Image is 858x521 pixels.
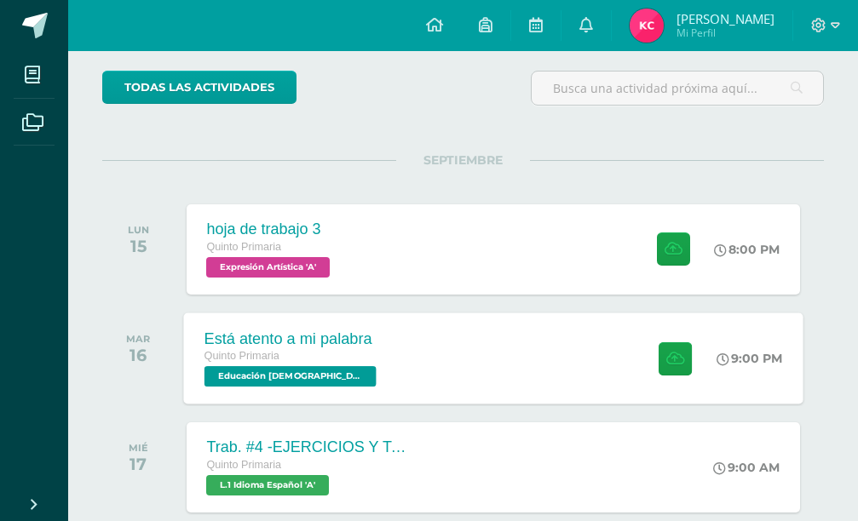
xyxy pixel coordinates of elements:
div: hoja de trabajo 3 [206,220,334,238]
span: Expresión Artística 'A' [206,257,330,278]
div: Trab. #4 -EJERCICIOS Y TAREAS [206,438,411,456]
span: [PERSON_NAME] [677,10,775,27]
input: Busca una actividad próxima aquí... [532,72,823,105]
div: MIÉ [129,442,148,454]
span: Educación Cristiana 'A' [204,366,376,386]
div: 16 [126,345,150,365]
div: 17 [129,454,148,474]
img: 5e4ffb88585d40087ce69711d9059c0b.png [630,9,664,43]
div: 15 [128,236,149,256]
span: Quinto Primaria [204,350,279,362]
span: Quinto Primaria [206,459,281,471]
div: 8:00 PM [714,242,780,257]
div: LUN [128,224,149,236]
span: Quinto Primaria [206,241,281,253]
span: Mi Perfil [677,26,775,40]
div: Está atento a mi palabra [204,329,380,347]
a: todas las Actividades [102,71,297,104]
span: SEPTIEMBRE [396,152,530,168]
div: 9:00 AM [713,460,780,475]
span: L.1 Idioma Español 'A' [206,475,329,495]
div: MAR [126,333,150,345]
div: 9:00 PM [716,351,782,366]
